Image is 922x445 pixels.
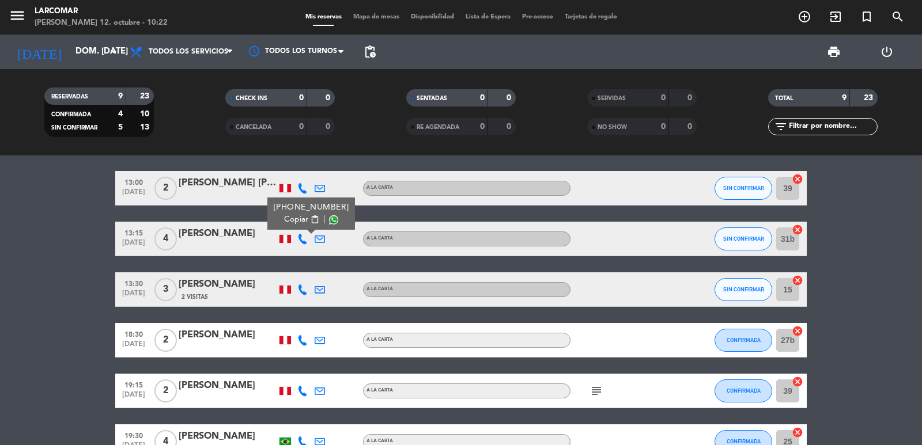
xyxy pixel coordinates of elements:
span: A la carta [366,388,393,393]
div: [PERSON_NAME] 12. octubre - 10:22 [35,17,168,29]
span: SIN CONFIRMAR [723,286,764,292]
strong: 0 [480,123,485,131]
span: CONFIRMADA [51,112,91,117]
strong: 0 [480,94,485,102]
i: arrow_drop_down [107,45,121,59]
strong: 0 [507,94,513,102]
div: [PHONE_NUMBER] [274,201,349,214]
span: SENTADAS [417,96,447,101]
span: CONFIRMADA [727,438,761,444]
i: menu [9,7,26,24]
i: cancel [792,224,803,235]
button: SIN CONFIRMAR [715,177,772,200]
div: LOG OUT [860,35,913,69]
span: 13:00 [119,175,148,188]
strong: 10 [140,110,152,118]
i: cancel [792,376,803,387]
i: turned_in_not [860,10,874,24]
span: Disponibilidad [405,14,460,20]
strong: 0 [326,94,332,102]
span: 2 [154,329,177,352]
div: [PERSON_NAME] [179,328,277,343]
div: [PERSON_NAME] [179,429,277,444]
i: cancel [792,173,803,185]
button: CONFIRMADA [715,329,772,352]
i: subject [590,384,603,398]
span: CONFIRMADA [727,387,761,394]
span: Todos los servicios [149,48,228,56]
strong: 23 [140,92,152,100]
i: power_settings_new [880,45,894,59]
span: Lista de Espera [460,14,516,20]
span: A la carta [366,337,393,342]
span: [DATE] [119,188,148,201]
strong: 23 [864,94,875,102]
span: 13:30 [119,276,148,290]
span: 13:15 [119,226,148,239]
span: 19:15 [119,378,148,391]
span: 2 Visitas [182,292,208,302]
strong: 0 [326,123,332,131]
span: content_paste [311,215,319,224]
button: CONFIRMADA [715,379,772,402]
span: [DATE] [119,391,148,404]
span: NO SHOW [598,124,627,130]
strong: 0 [661,94,666,102]
span: 2 [154,177,177,200]
span: print [827,45,841,59]
strong: 0 [687,123,694,131]
strong: 0 [299,94,304,102]
input: Filtrar por nombre... [788,120,877,133]
button: Copiarcontent_paste [284,214,319,226]
span: RESERVADAS [51,94,88,100]
span: A la carta [366,287,393,291]
span: SIN CONFIRMAR [723,235,764,242]
span: TOTAL [775,96,793,101]
button: SIN CONFIRMAR [715,227,772,250]
span: [DATE] [119,239,148,252]
span: SERVIDAS [598,96,626,101]
strong: 0 [507,123,513,131]
span: [DATE] [119,340,148,353]
span: CHECK INS [236,96,267,101]
span: Tarjetas de regalo [559,14,623,20]
span: pending_actions [363,45,377,59]
i: add_circle_outline [798,10,811,24]
span: 4 [154,227,177,250]
div: [PERSON_NAME] [179,277,277,292]
i: [DATE] [9,39,70,64]
div: [PERSON_NAME] [179,378,277,393]
i: search [891,10,905,24]
strong: 4 [118,110,123,118]
span: 2 [154,379,177,402]
button: menu [9,7,26,28]
span: SIN CONFIRMAR [723,185,764,191]
span: Mapa de mesas [347,14,405,20]
span: Mis reservas [300,14,347,20]
div: [PERSON_NAME] [PERSON_NAME] [179,176,277,191]
strong: 0 [299,123,304,131]
span: 19:30 [119,428,148,442]
span: CONFIRMADA [727,337,761,343]
span: A la carta [366,236,393,241]
span: A la carta [366,185,393,190]
i: cancel [792,275,803,286]
span: SIN CONFIRMAR [51,125,97,131]
div: [PERSON_NAME] [179,226,277,241]
strong: 9 [118,92,123,100]
button: SIN CONFIRMAR [715,278,772,301]
i: cancel [792,427,803,438]
strong: 9 [842,94,847,102]
span: 3 [154,278,177,301]
span: RE AGENDADA [417,124,459,130]
strong: 0 [661,123,666,131]
i: filter_list [774,120,788,134]
span: CANCELADA [236,124,271,130]
strong: 13 [140,123,152,131]
span: Copiar [284,214,308,226]
i: cancel [792,325,803,337]
strong: 0 [687,94,694,102]
span: [DATE] [119,290,148,303]
i: exit_to_app [829,10,842,24]
span: A la carta [366,439,393,443]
